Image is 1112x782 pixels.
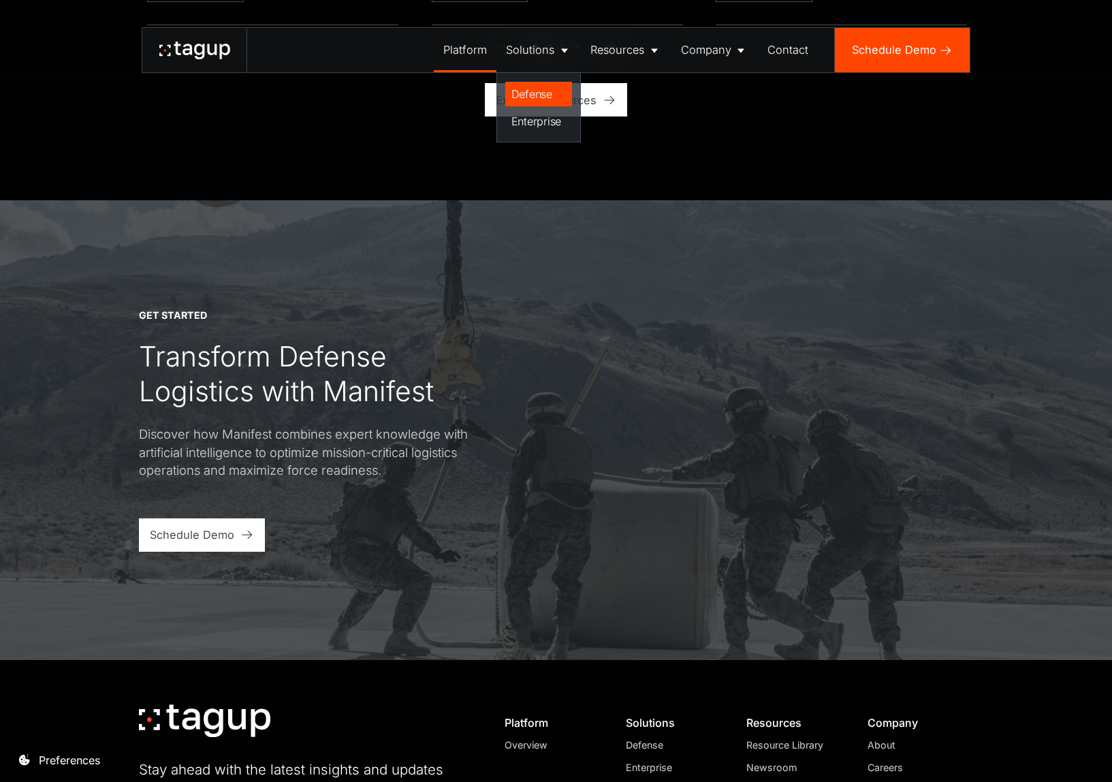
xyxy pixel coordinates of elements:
[868,738,962,752] a: About
[511,86,567,102] div: Defense
[505,109,572,134] a: Enterprise
[746,760,841,775] a: Newsroom
[485,83,627,116] a: Explore Resources
[39,752,100,768] div: Preferences
[139,309,207,322] div: Get Started
[626,760,720,775] a: Enterprise
[150,527,234,543] div: Schedule Demo
[746,716,841,730] div: Resources
[505,738,599,752] a: Overview
[590,42,644,58] div: Resources
[505,82,572,106] a: Defense
[505,716,599,730] div: Platform
[868,760,962,775] a: Careers
[139,518,265,552] a: Schedule Demo
[496,72,581,142] nav: Solutions
[443,42,487,58] div: Platform
[746,738,841,752] a: Resource Library
[511,113,567,129] div: Enterprise
[868,716,962,730] div: Company
[496,28,581,72] a: Solutions
[139,339,477,409] div: Transform Defense Logistics with Manifest
[626,716,720,730] div: Solutions
[767,42,808,58] div: Contact
[581,28,671,72] a: Resources
[681,42,731,58] div: Company
[671,28,757,72] a: Company
[139,425,477,480] div: Discover how Manifest combines expert knowledge with artificial intelligence to optimize mission-...
[757,28,818,72] a: Contact
[434,28,497,72] a: Platform
[852,42,936,58] div: Schedule Demo
[835,28,969,72] a: Schedule Demo
[506,42,554,58] div: Solutions
[626,738,720,752] a: Defense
